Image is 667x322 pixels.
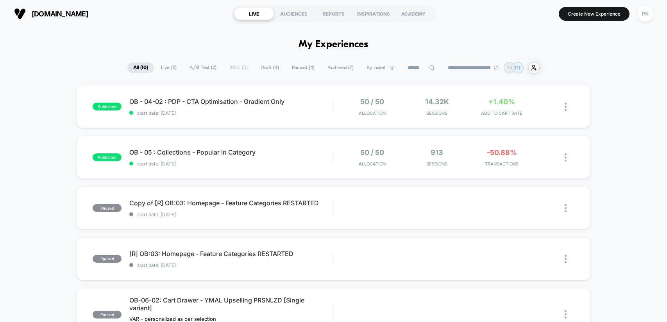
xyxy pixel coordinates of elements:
div: REPORTS [314,7,354,20]
span: paused [93,255,122,263]
span: By Label [367,65,385,71]
span: Paused ( 4 ) [286,62,320,73]
span: Live ( 2 ) [155,62,182,73]
span: Archived ( 7 ) [322,62,359,73]
span: published [93,103,122,110]
span: start date: [DATE] [129,161,333,167]
p: PK [506,65,513,71]
span: Allocation [359,110,386,116]
span: [DOMAIN_NAME] [32,10,88,18]
img: close [565,255,567,263]
span: paused [93,204,122,212]
img: close [565,153,567,162]
span: ADD TO CART RATE [471,110,532,116]
span: All ( 10 ) [127,62,154,73]
button: [DOMAIN_NAME] [12,7,91,20]
span: Draft ( 4 ) [255,62,285,73]
span: paused [93,311,122,318]
span: start date: [DATE] [129,110,333,116]
img: close [565,103,567,111]
span: 50 / 50 [360,148,384,157]
span: OB - 05 : Collections - Popular in Category [129,148,333,156]
span: Sessions [406,110,467,116]
div: ACADEMY [393,7,433,20]
span: TRANSACTIONS [471,161,532,167]
span: Allocation [359,161,386,167]
span: start date: [DATE] [129,262,333,268]
span: +1.40% [488,98,515,106]
span: 50 / 50 [360,98,384,106]
span: [R] OB:03: Homepage - Feature Categories RESTARTED [129,250,333,258]
div: PK [638,6,653,21]
button: PK [635,6,655,22]
img: close [565,310,567,318]
span: -50.88% [487,148,517,157]
div: LIVE [234,7,274,20]
img: close [565,204,567,212]
div: INSPIRATIONS [354,7,393,20]
p: RT [515,65,521,71]
button: Create New Experience [559,7,629,21]
span: Copy of [R] OB:03: Homepage - Feature Categories RESTARTED [129,199,333,207]
span: OB - 04-02 : PDP - CTA Optimisation - Gradient Only [129,98,333,105]
img: end [494,65,498,70]
span: Sessions [406,161,467,167]
span: 14.32k [425,98,449,106]
span: start date: [DATE] [129,212,333,217]
h1: My Experiences [299,39,368,50]
span: 913 [431,148,443,157]
div: AUDIENCES [274,7,314,20]
img: Visually logo [14,8,26,20]
span: OB-06-02: Cart Drawer - YMAL Upselling PRSNLZD [Single variant] [129,296,333,312]
span: A/B Test ( 2 ) [184,62,222,73]
span: VAR - personalized as per selection [129,316,216,322]
span: published [93,153,122,161]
